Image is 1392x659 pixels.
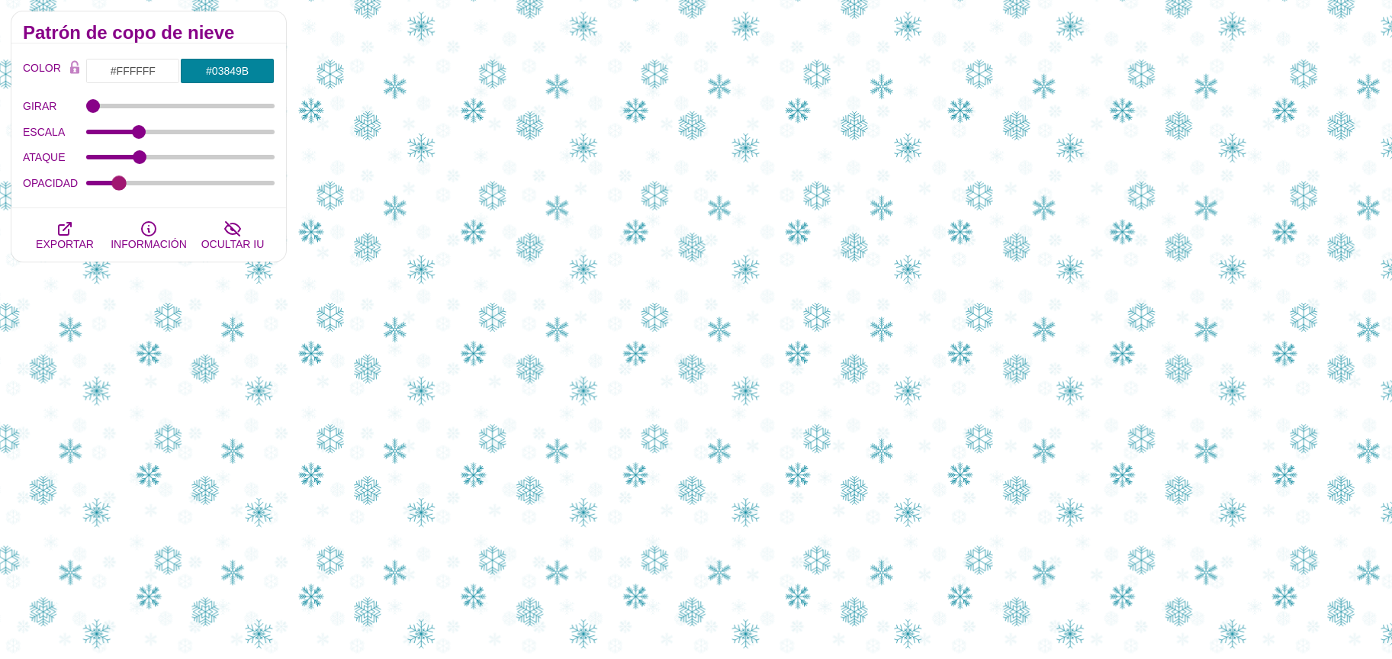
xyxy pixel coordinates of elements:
font: COLOR [23,62,61,74]
font: GIRAR [23,100,56,112]
font: ATAQUE [23,151,66,163]
button: INFORMACIÓN [107,208,191,262]
button: Bloqueo de color [63,58,86,79]
button: OCULTAR IU [191,208,275,262]
font: EXPORTAR [36,238,94,250]
font: Patrón de copo de nieve [23,22,234,43]
font: INFORMACIÓN [111,238,187,250]
font: OPACIDAD [23,177,78,189]
font: ESCALA [23,126,65,138]
font: OCULTAR IU [201,238,265,250]
button: EXPORTAR [23,208,107,262]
